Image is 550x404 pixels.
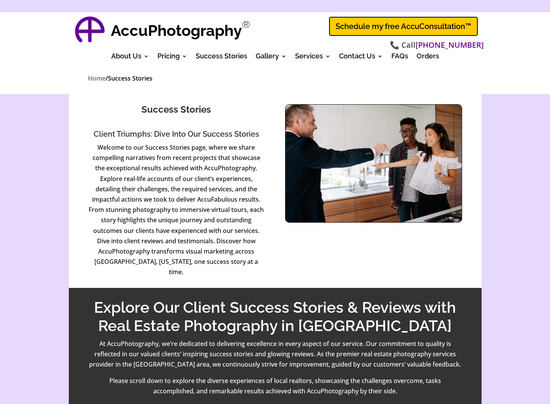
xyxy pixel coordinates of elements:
span: / [105,74,108,82]
a: AccuPhotography Logo - Professional Real Estate Photography and Media Services in Dallas, Texas [73,14,107,48]
img: Success Story: Real Estate Transaction In A Residential Kitchen [286,105,462,222]
strong: AccuPhotography [111,21,242,39]
h1: Success Stories [88,104,265,119]
a: Gallery [256,53,287,62]
a: Pricing [157,53,187,62]
a: Contact Us [339,53,383,62]
a: Success Stories [196,53,247,62]
a: [PHONE_NUMBER] [415,40,484,51]
span: Success Stories [108,74,153,82]
a: About Us [111,53,149,62]
p: Please scroll down to explore the diverse experiences of local realtors, showcasing the challenge... [88,376,462,396]
a: FAQs [391,53,408,62]
a: Orders [417,53,439,62]
a: Home [88,74,105,83]
p: At AccuPhotography, we’re dedicated to delivering excellence in every aspect of our service. Our ... [88,339,462,376]
img: AccuPhotography [73,14,107,48]
sup: Registered Trademark [242,19,250,30]
h2: Explore Our Client Success Stories & Reviews with Real Estate Photography in [GEOGRAPHIC_DATA] [88,298,462,339]
p: Welcome to our Success Stories page, where we share compelling narratives from recent projects th... [88,142,265,278]
a: Services [295,53,331,62]
nav: breadcrumbs [88,73,462,84]
h2: Client Triumphs: Dive Into Our Success Stories [88,129,265,142]
a: Schedule my free AccuConsultation™ [329,17,478,36]
span: 📞 Call [390,40,484,51]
